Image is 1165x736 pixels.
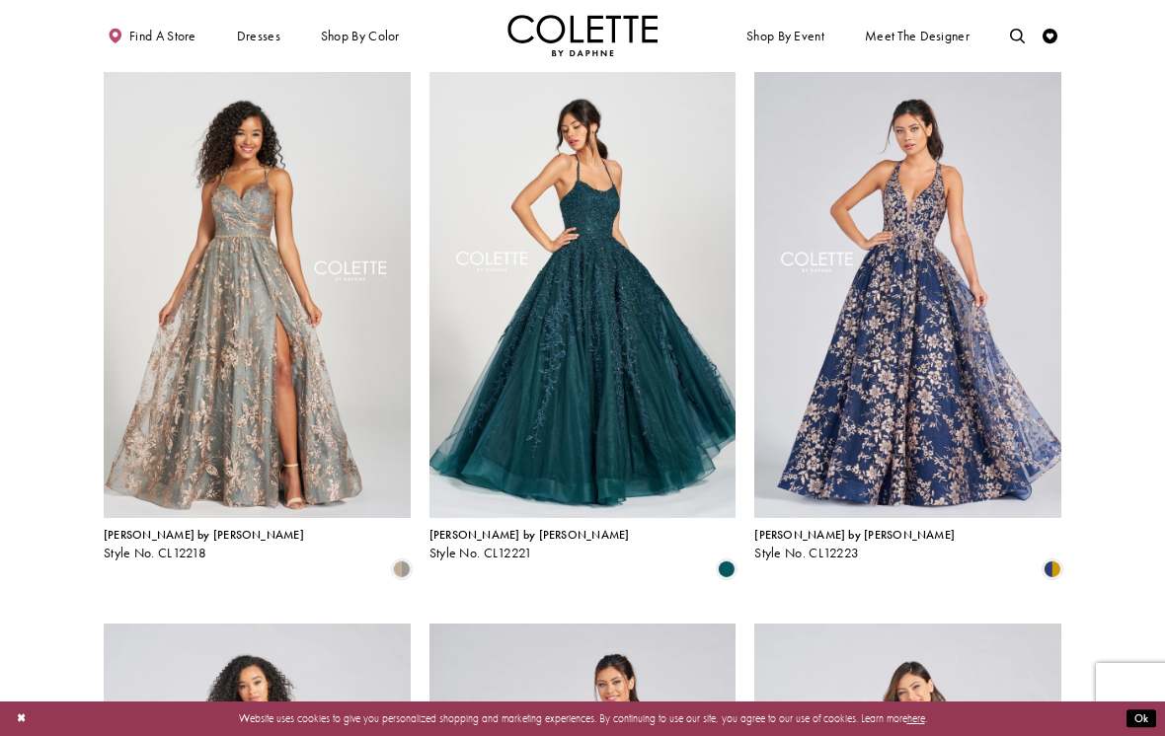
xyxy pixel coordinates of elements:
i: Navy Blue/Gold [1044,560,1061,578]
span: [PERSON_NAME] by [PERSON_NAME] [429,527,630,543]
i: Gold/Pewter [393,560,411,578]
span: Shop By Event [742,15,827,56]
a: Visit Colette by Daphne Style No. CL12223 Page [754,72,1061,518]
button: Submit Dialog [1126,709,1156,728]
span: [PERSON_NAME] by [PERSON_NAME] [104,527,304,543]
span: Style No. CL12223 [754,545,859,561]
a: Check Wishlist [1039,15,1061,56]
a: Toggle search [1006,15,1029,56]
i: Spruce [718,560,736,578]
a: Visit Colette by Daphne Style No. CL12218 Page [104,72,411,518]
span: Dresses [233,15,284,56]
a: Find a store [104,15,199,56]
a: here [907,711,925,725]
a: Visit Colette by Daphne Style No. CL12221 Page [429,72,737,518]
span: Shop by color [321,29,400,43]
span: Meet the designer [865,29,970,43]
p: Website uses cookies to give you personalized shopping and marketing experiences. By continuing t... [108,708,1057,728]
span: Shop by color [317,15,403,56]
div: Colette by Daphne Style No. CL12218 [104,529,304,560]
button: Close Dialog [9,705,34,732]
a: Visit Home Page [507,15,658,56]
a: Meet the designer [861,15,973,56]
span: Find a store [129,29,196,43]
span: [PERSON_NAME] by [PERSON_NAME] [754,527,955,543]
span: Dresses [237,29,280,43]
span: Style No. CL12218 [104,545,206,561]
div: Colette by Daphne Style No. CL12221 [429,529,630,560]
img: Colette by Daphne [507,15,658,56]
div: Colette by Daphne Style No. CL12223 [754,529,955,560]
span: Shop By Event [746,29,824,43]
span: Style No. CL12221 [429,545,533,561]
